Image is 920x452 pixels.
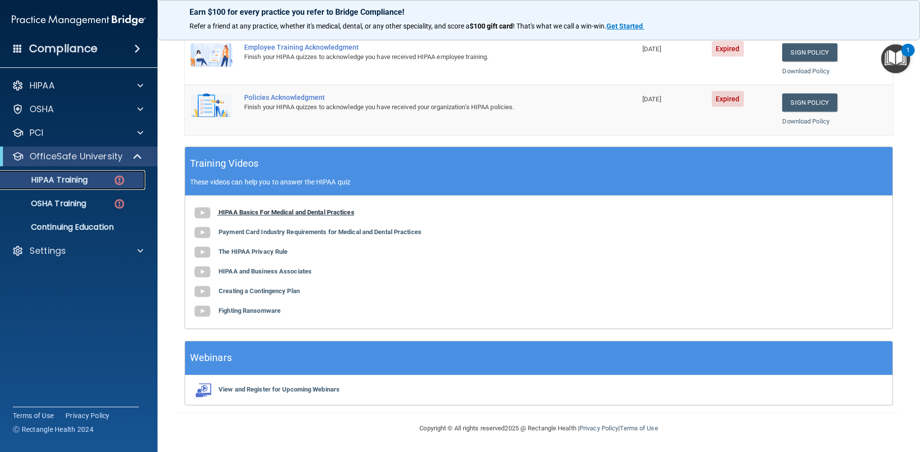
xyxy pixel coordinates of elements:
[12,245,143,257] a: Settings
[782,118,829,125] a: Download Policy
[219,209,354,216] b: HIPAA Basics For Medical and Dental Practices
[192,301,212,321] img: gray_youtube_icon.38fcd6cc.png
[620,424,658,432] a: Terms of Use
[470,22,513,30] strong: $100 gift card
[190,155,259,172] h5: Training Videos
[192,282,212,301] img: gray_youtube_icon.38fcd6cc.png
[192,242,212,262] img: gray_youtube_icon.38fcd6cc.png
[244,101,587,113] div: Finish your HIPAA quizzes to acknowledge you have received your organization’s HIPAA policies.
[219,228,421,236] b: Payment Card Industry Requirements for Medical and Dental Practices
[29,42,97,56] h4: Compliance
[906,50,910,63] div: 1
[190,22,470,30] span: Refer a friend at any practice, whether it's medical, dental, or any other speciality, and score a
[12,10,146,30] img: PMB logo
[606,22,644,30] a: Get Started
[513,22,606,30] span: ! That's what we call a win-win.
[219,248,287,255] b: The HIPAA Privacy Rule
[782,67,829,75] a: Download Policy
[12,103,143,115] a: OSHA
[192,262,212,282] img: gray_youtube_icon.38fcd6cc.png
[782,43,837,61] a: Sign Policy
[192,223,212,242] img: gray_youtube_icon.38fcd6cc.png
[6,222,141,232] p: Continuing Education
[881,44,910,73] button: Open Resource Center, 1 new notification
[30,245,66,257] p: Settings
[782,93,837,112] a: Sign Policy
[113,174,126,186] img: danger-circle.6113f641.png
[65,411,110,421] a: Privacy Policy
[642,45,661,53] span: [DATE]
[579,424,618,432] a: Privacy Policy
[244,43,587,51] div: Employee Training Acknowledgment
[12,80,143,91] a: HIPAA
[190,178,888,186] p: These videos can help you to answer the HIPAA quiz
[192,203,212,223] img: gray_youtube_icon.38fcd6cc.png
[6,175,88,185] p: HIPAA Training
[219,386,340,393] b: View and Register for Upcoming Webinars
[359,413,719,444] div: Copyright © All rights reserved 2025 @ Rectangle Health | |
[219,287,300,295] b: Creating a Contingency Plan
[30,80,55,91] p: HIPAA
[190,7,888,17] p: Earn $100 for every practice you refer to Bridge Compliance!
[190,349,232,366] h5: Webinars
[712,91,744,107] span: Expired
[244,51,587,63] div: Finish your HIPAA quizzes to acknowledge you have received HIPAA employee training.
[642,95,661,103] span: [DATE]
[13,424,94,434] span: Ⓒ Rectangle Health 2024
[30,103,54,115] p: OSHA
[219,268,312,275] b: HIPAA and Business Associates
[219,307,281,314] b: Fighting Ransomware
[606,22,643,30] strong: Get Started
[113,198,126,210] img: danger-circle.6113f641.png
[6,199,86,209] p: OSHA Training
[192,383,212,397] img: webinarIcon.c7ebbf15.png
[12,151,143,162] a: OfficeSafe University
[712,41,744,57] span: Expired
[244,93,587,101] div: Policies Acknowledgment
[30,127,43,139] p: PCI
[12,127,143,139] a: PCI
[30,151,123,162] p: OfficeSafe University
[13,411,54,421] a: Terms of Use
